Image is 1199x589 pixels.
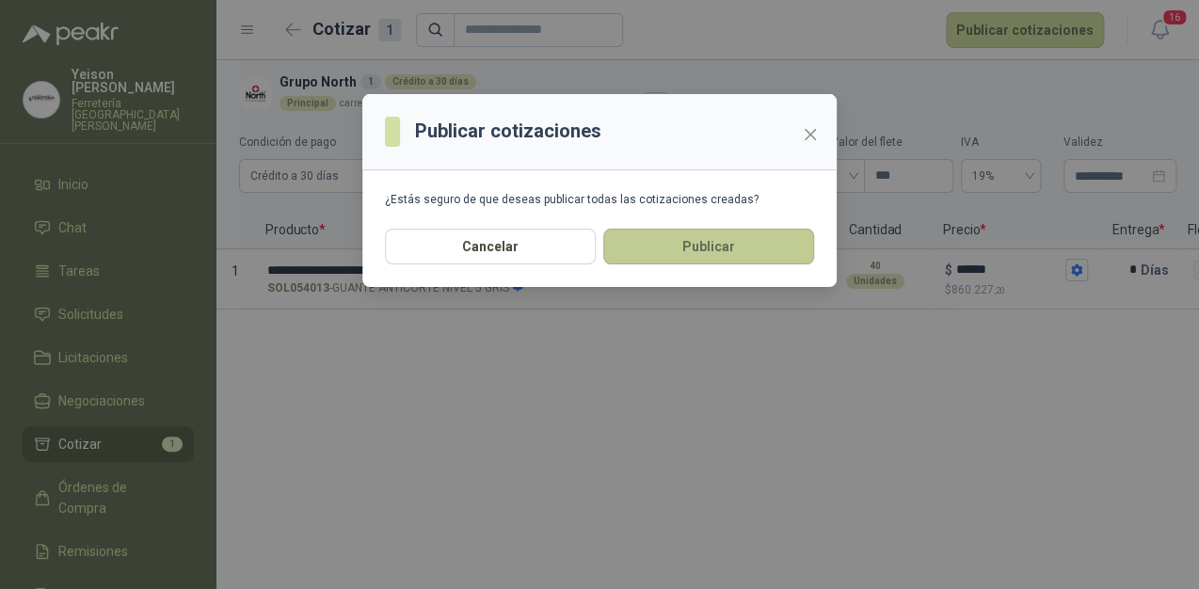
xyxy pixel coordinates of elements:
[385,229,596,264] button: Cancelar
[603,229,814,264] button: Publicar
[385,193,814,206] div: ¿Estás seguro de que deseas publicar todas las cotizaciones creadas?
[803,127,818,142] span: close
[415,117,601,146] h3: Publicar cotizaciones
[795,119,825,150] button: Close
